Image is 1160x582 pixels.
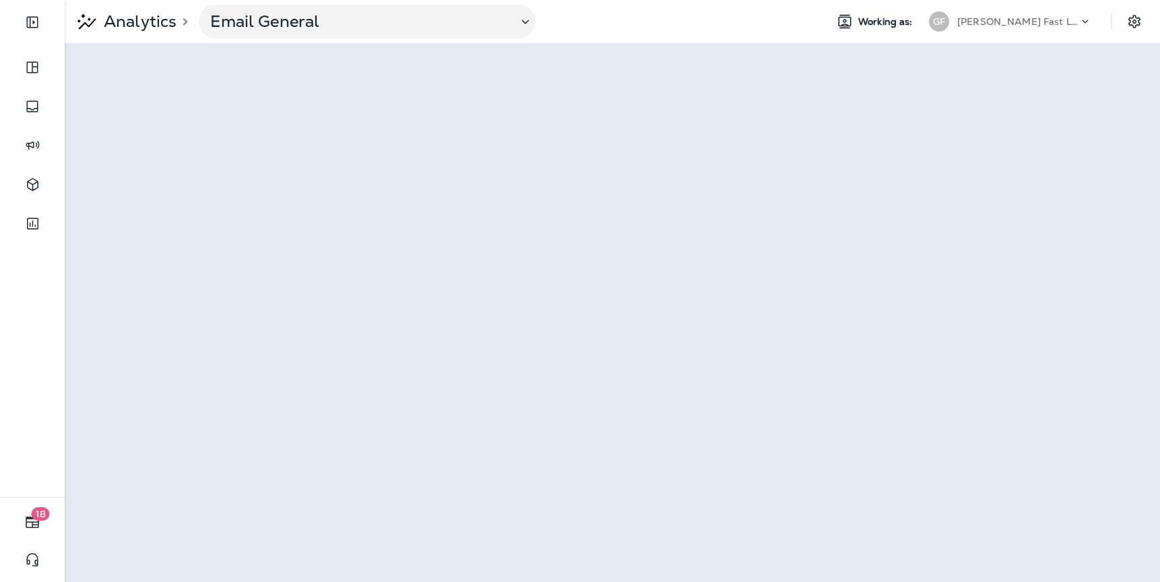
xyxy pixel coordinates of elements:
span: Working as: [858,16,915,28]
p: Analytics [98,11,176,32]
button: Expand Sidebar [13,9,51,36]
span: 18 [32,507,50,521]
div: GF [929,11,949,32]
button: 18 [13,509,51,536]
p: > [176,16,188,27]
p: [PERSON_NAME] Fast Lube dba [PERSON_NAME] [957,16,1078,27]
p: Email General [210,11,507,32]
button: Settings [1122,9,1147,34]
